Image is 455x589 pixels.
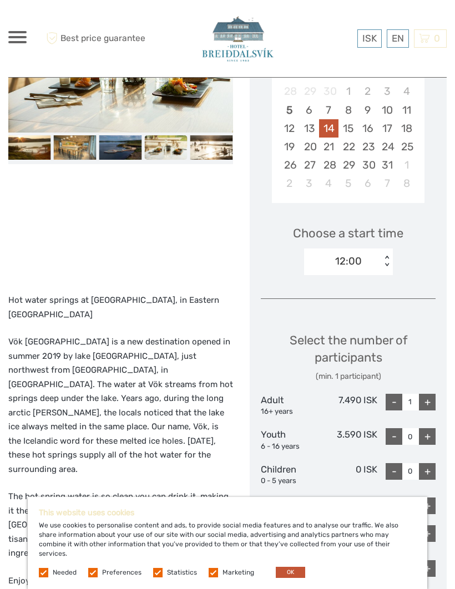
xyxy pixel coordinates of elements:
[293,225,403,242] span: Choose a start time
[167,568,197,577] label: Statistics
[53,568,77,577] label: Needed
[377,101,397,119] div: Choose Friday, October 10th, 2025
[419,497,436,514] div: +
[190,135,233,159] img: 8880c1e7a83c4c9286ef8c67d2ec1454_slider_thumbnail.jpg
[280,156,299,174] div: Choose Sunday, October 26th, 2025
[8,293,233,322] p: Hot water springs at [GEOGRAPHIC_DATA], in Eastern [GEOGRAPHIC_DATA]
[39,508,416,517] h5: This website uses cookies
[338,82,358,100] div: Not available Wednesday, October 1st, 2025
[338,138,358,156] div: Choose Wednesday, October 22nd, 2025
[300,119,319,138] div: Choose Monday, October 13th, 2025
[377,138,397,156] div: Choose Friday, October 24th, 2025
[28,497,427,589] div: We use cookies to personalise content and ads, to provide social media features and to analyse ou...
[397,82,416,100] div: Not available Saturday, October 4th, 2025
[397,138,416,156] div: Choose Saturday, October 25th, 2025
[319,428,377,451] div: 3.590 ISK
[8,490,233,561] p: The hot spring water is so clean you can drink it, making it the only certified drinkable hot spr...
[197,11,278,66] img: 2448-51b0dc00-3c6d-4da0-812a-e099997996f9_logo_big.jpg
[275,82,421,192] div: month 2025-10
[419,560,436,577] div: +
[358,174,377,192] div: Choose Thursday, November 6th, 2025
[358,119,377,138] div: Choose Thursday, October 16th, 2025
[319,156,338,174] div: Choose Tuesday, October 28th, 2025
[419,394,436,410] div: +
[280,101,299,119] div: Choose Sunday, October 5th, 2025
[54,135,97,159] img: 1849a53eddc5423f81ddae76c670705d_slider_thumbnail.jpg
[300,156,319,174] div: Choose Monday, October 27th, 2025
[338,101,358,119] div: Choose Wednesday, October 8th, 2025
[338,174,358,192] div: Choose Wednesday, November 5th, 2025
[8,135,51,159] img: 0902c34c75df4e6ca380113c224edca7_slider_thumbnail.jpg
[358,156,377,174] div: Choose Thursday, October 30th, 2025
[261,463,319,486] div: Children
[300,174,319,192] div: Choose Monday, November 3rd, 2025
[43,29,145,48] span: Best price guarantee
[280,138,299,156] div: Choose Sunday, October 19th, 2025
[319,138,338,156] div: Choose Tuesday, October 21st, 2025
[338,156,358,174] div: Choose Wednesday, October 29th, 2025
[397,119,416,138] div: Choose Saturday, October 18th, 2025
[358,82,377,100] div: Not available Thursday, October 2nd, 2025
[300,138,319,156] div: Choose Monday, October 20th, 2025
[280,174,299,192] div: Choose Sunday, November 2nd, 2025
[386,463,402,480] div: -
[261,407,319,417] div: 16+ years
[276,567,305,578] button: OK
[397,174,416,192] div: Choose Saturday, November 8th, 2025
[377,156,397,174] div: Choose Friday, October 31st, 2025
[300,101,319,119] div: Choose Monday, October 6th, 2025
[397,156,416,174] div: Choose Saturday, November 1st, 2025
[397,101,416,119] div: Choose Saturday, October 11th, 2025
[280,119,299,138] div: Choose Sunday, October 12th, 2025
[358,138,377,156] div: Choose Thursday, October 23rd, 2025
[319,394,377,417] div: 7.490 ISK
[432,33,442,44] span: 0
[261,428,319,451] div: Youth
[377,119,397,138] div: Choose Friday, October 17th, 2025
[300,82,319,100] div: Not available Monday, September 29th, 2025
[8,335,233,476] p: Vök [GEOGRAPHIC_DATA] is a new destination opened in summer 2019 by lake [GEOGRAPHIC_DATA], just ...
[319,82,338,100] div: Not available Tuesday, September 30th, 2025
[386,394,402,410] div: -
[419,525,436,542] div: +
[319,101,338,119] div: Choose Tuesday, October 7th, 2025
[145,135,188,159] img: 74a3e96c20074bb790f940f376d2288d_slider_thumbnail.jpg
[386,428,402,445] div: -
[419,463,436,480] div: +
[99,135,142,159] img: 75e1f8f99cbb422d90a984bb7cf0c9af_slider_thumbnail.jpg
[419,428,436,445] div: +
[261,371,436,382] div: (min. 1 participant)
[338,119,358,138] div: Choose Wednesday, October 15th, 2025
[377,82,397,100] div: Not available Friday, October 3rd, 2025
[362,33,377,44] span: ISK
[358,101,377,119] div: Choose Thursday, October 9th, 2025
[335,254,362,268] div: 12:00
[102,568,141,577] label: Preferences
[261,476,319,486] div: 0 - 5 years
[223,568,254,577] label: Marketing
[261,394,319,417] div: Adult
[261,441,319,452] div: 6 - 16 years
[387,29,409,48] div: EN
[382,256,391,267] div: < >
[377,174,397,192] div: Choose Friday, November 7th, 2025
[319,119,338,138] div: Choose Tuesday, October 14th, 2025
[261,332,436,382] div: Select the number of participants
[280,82,299,100] div: Not available Sunday, September 28th, 2025
[319,174,338,192] div: Choose Tuesday, November 4th, 2025
[319,463,377,486] div: 0 ISK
